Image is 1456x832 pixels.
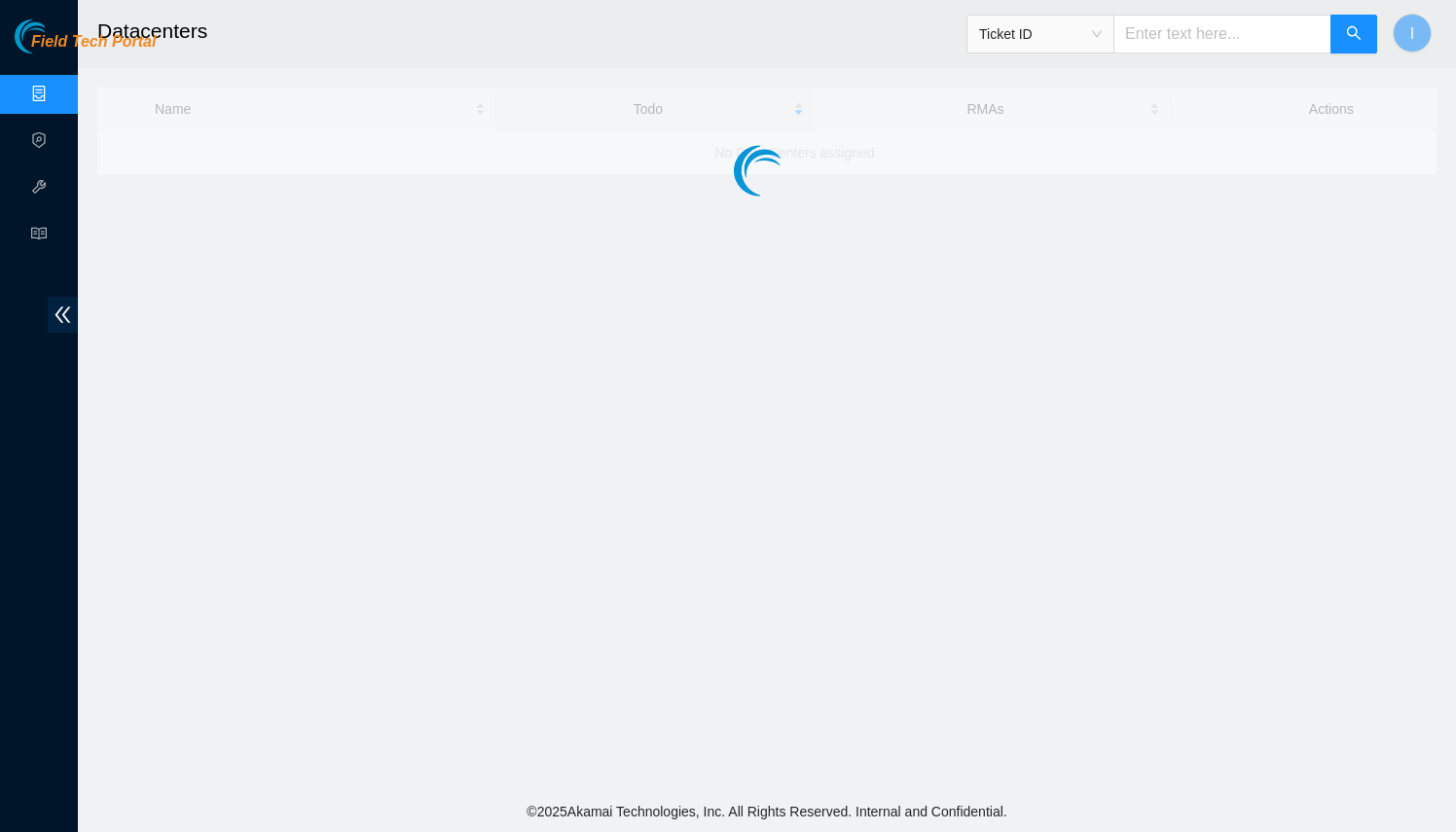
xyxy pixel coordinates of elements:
[48,297,78,333] span: double-left
[78,791,1456,832] footer: © 2025 Akamai Technologies, Inc. All Rights Reserved. Internal and Confidential.
[15,19,98,54] img: Akamai Technologies
[1330,15,1377,54] button: search
[31,217,47,256] span: read
[31,33,156,52] span: Field Tech Portal
[1393,14,1432,53] button: I
[1346,25,1362,44] span: search
[1410,21,1414,46] span: I
[15,35,156,60] a: Akamai TechnologiesField Tech Portal
[979,19,1102,49] span: Ticket ID
[1113,15,1331,54] input: Enter text here...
